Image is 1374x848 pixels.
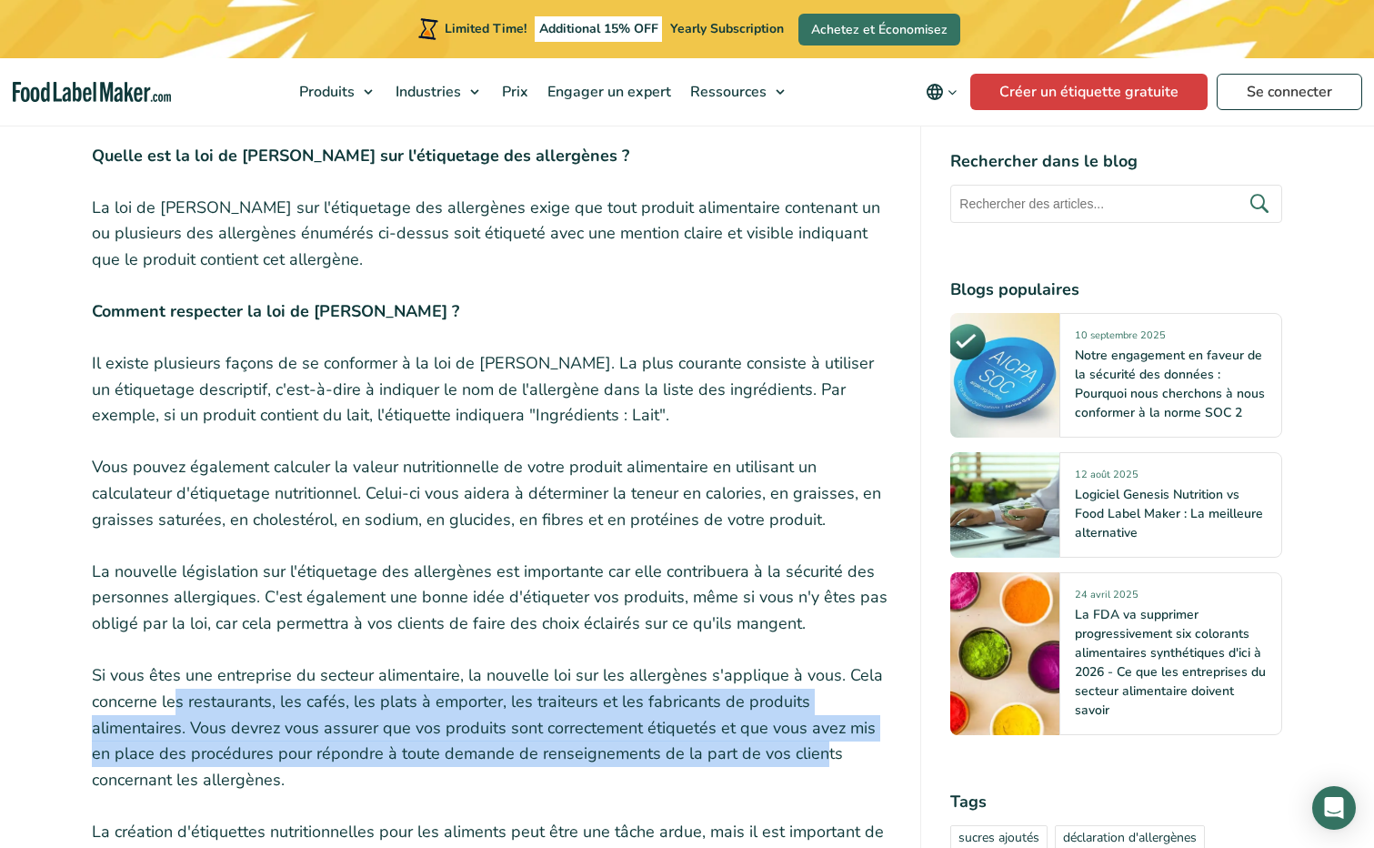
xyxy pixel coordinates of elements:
[1075,328,1166,349] span: 10 septembre 2025
[13,82,171,103] a: Food Label Maker homepage
[496,82,530,102] span: Prix
[542,82,673,102] span: Engager un expert
[535,16,663,42] span: Additional 15% OFF
[290,58,382,126] a: Produits
[1075,468,1138,489] span: 12 août 2025
[950,278,1282,302] h4: Blogs populaires
[950,149,1282,174] h4: Rechercher dans le blog
[950,790,1282,814] h4: Tags
[1075,347,1265,421] a: Notre engagement en faveur de la sécurité des données : Pourquoi nous cherchons à nous conformer ...
[1075,588,1138,609] span: 24 avril 2025
[390,82,463,102] span: Industries
[1075,486,1263,541] a: Logiciel Genesis Nutrition vs Food Label Maker : La meilleure alternative
[670,20,784,37] span: Yearly Subscription
[92,662,892,793] p: Si vous êtes une entreprise du secteur alimentaire, la nouvelle loi sur les allergènes s'applique...
[970,74,1208,110] a: Créer un étiquette gratuite
[92,350,892,429] p: Il existe plusieurs façons de se conformer à la loi de [PERSON_NAME]. La plus courante consiste à...
[92,559,892,637] p: La nouvelle législation sur l'étiquetage des allergènes est importante car elle contribuera à la ...
[1217,74,1362,110] a: Se connecter
[913,74,970,110] button: Change language
[681,58,794,126] a: Ressources
[92,300,459,322] strong: Comment respecter la loi de [PERSON_NAME] ?
[386,58,488,126] a: Industries
[92,145,629,167] strong: Quelle est la loi de [PERSON_NAME] sur l'étiquetage des allergènes ?
[92,195,892,273] p: La loi de [PERSON_NAME] sur l'étiquetage des allergènes exige que tout produit alimentaire conten...
[445,20,527,37] span: Limited Time!
[1312,786,1356,830] div: Open Intercom Messenger
[538,58,677,126] a: Engager un expert
[92,454,892,532] p: Vous pouvez également calculer la valeur nutritionnelle de votre produit alimentaire en utilisant...
[685,82,768,102] span: Ressources
[798,14,960,45] a: Achetez et Économisez
[950,185,1282,223] input: Rechercher des articles...
[294,82,356,102] span: Produits
[493,58,534,126] a: Prix
[1075,606,1266,719] a: La FDA va supprimer progressivement six colorants alimentaires synthétiques d'ici à 2026 - Ce que...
